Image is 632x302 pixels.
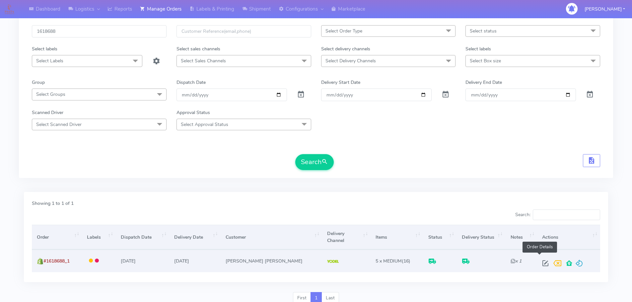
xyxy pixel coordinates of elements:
[176,45,220,52] label: Select sales channels
[32,200,74,207] label: Showing 1 to 1 of 1
[36,121,82,128] span: Select Scanned Driver
[457,225,505,250] th: Delivery Status: activate to sort column ascending
[32,79,45,86] label: Group
[533,210,600,220] input: Search:
[515,210,600,220] label: Search:
[376,258,410,264] span: (16)
[181,58,226,64] span: Select Sales Channels
[322,225,371,250] th: Delivery Channel: activate to sort column ascending
[325,58,376,64] span: Select Delivery Channels
[116,250,169,272] td: [DATE]
[176,109,210,116] label: Approval Status
[32,225,82,250] th: Order: activate to sort column ascending
[321,45,370,52] label: Select delivery channels
[505,225,537,250] th: Notes: activate to sort column ascending
[221,225,322,250] th: Customer: activate to sort column ascending
[470,28,497,34] span: Select status
[82,225,116,250] th: Labels: activate to sort column ascending
[176,79,206,86] label: Dispatch Date
[32,109,63,116] label: Scanned Driver
[169,250,220,272] td: [DATE]
[537,225,600,250] th: Actions: activate to sort column ascending
[371,225,423,250] th: Items: activate to sort column ascending
[376,258,402,264] span: 5 x MEDIUM
[37,258,43,265] img: shopify.png
[511,258,522,264] i: x 1
[176,25,311,37] input: Customer Reference(email,phone)
[116,225,169,250] th: Dispatch Date: activate to sort column ascending
[169,225,220,250] th: Delivery Date: activate to sort column ascending
[221,250,322,272] td: [PERSON_NAME] [PERSON_NAME]
[423,225,457,250] th: Status: activate to sort column ascending
[36,58,63,64] span: Select Labels
[580,2,630,16] button: [PERSON_NAME]
[181,121,228,128] span: Select Approval Status
[465,79,502,86] label: Delivery End Date
[325,28,362,34] span: Select Order Type
[32,45,57,52] label: Select labels
[295,154,334,170] button: Search
[36,91,65,97] span: Select Groups
[43,258,70,264] span: #1618688_1
[327,260,339,263] img: Yodel
[470,58,501,64] span: Select Box size
[32,25,167,37] input: Order Id
[465,45,491,52] label: Select labels
[321,79,360,86] label: Delivery Start Date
